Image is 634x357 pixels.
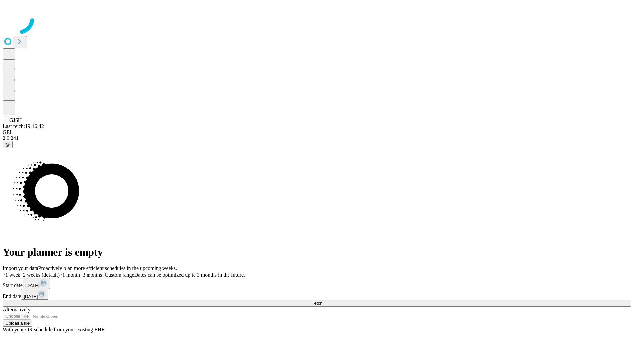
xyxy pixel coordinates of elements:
[9,117,22,123] span: GJSH
[3,129,631,135] div: GEI
[3,141,13,148] button: @
[83,272,102,278] span: 3 months
[311,301,322,306] span: Fetch
[3,123,44,129] span: Last fetch: 19:16:42
[3,278,631,289] div: Start date
[5,142,10,147] span: @
[23,278,50,289] button: [DATE]
[62,272,80,278] span: 1 month
[25,283,39,288] span: [DATE]
[3,265,38,271] span: Import your data
[38,265,177,271] span: Proactively plan more efficient schedules in the upcoming weeks.
[105,272,134,278] span: Custom range
[5,272,20,278] span: 1 week
[134,272,245,278] span: Dates can be optimized up to 3 months in the future.
[3,135,631,141] div: 2.0.241
[3,320,32,327] button: Upload a file
[24,294,38,299] span: [DATE]
[3,307,30,312] span: Alternatively
[3,327,105,332] span: With your OR schedule from your existing EHR
[23,272,60,278] span: 2 weeks (default)
[3,300,631,307] button: Fetch
[3,289,631,300] div: End date
[3,246,631,258] h1: Your planner is empty
[21,289,48,300] button: [DATE]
